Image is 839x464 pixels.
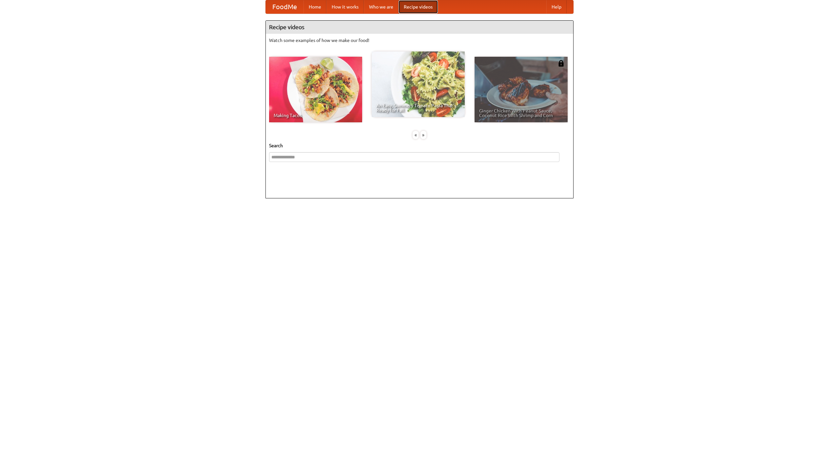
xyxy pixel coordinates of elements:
span: An Easy, Summery Tomato Pasta That's Ready for Fall [376,103,460,112]
h5: Search [269,142,570,149]
p: Watch some examples of how we make our food! [269,37,570,44]
a: Who we are [364,0,399,13]
a: An Easy, Summery Tomato Pasta That's Ready for Fall [372,51,465,117]
span: Making Tacos [274,113,358,118]
a: Making Tacos [269,57,362,122]
div: « [413,131,419,139]
h4: Recipe videos [266,21,573,34]
img: 483408.png [558,60,564,67]
a: How it works [326,0,364,13]
a: Home [303,0,326,13]
div: » [420,131,426,139]
a: Help [546,0,567,13]
a: FoodMe [266,0,303,13]
a: Recipe videos [399,0,438,13]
